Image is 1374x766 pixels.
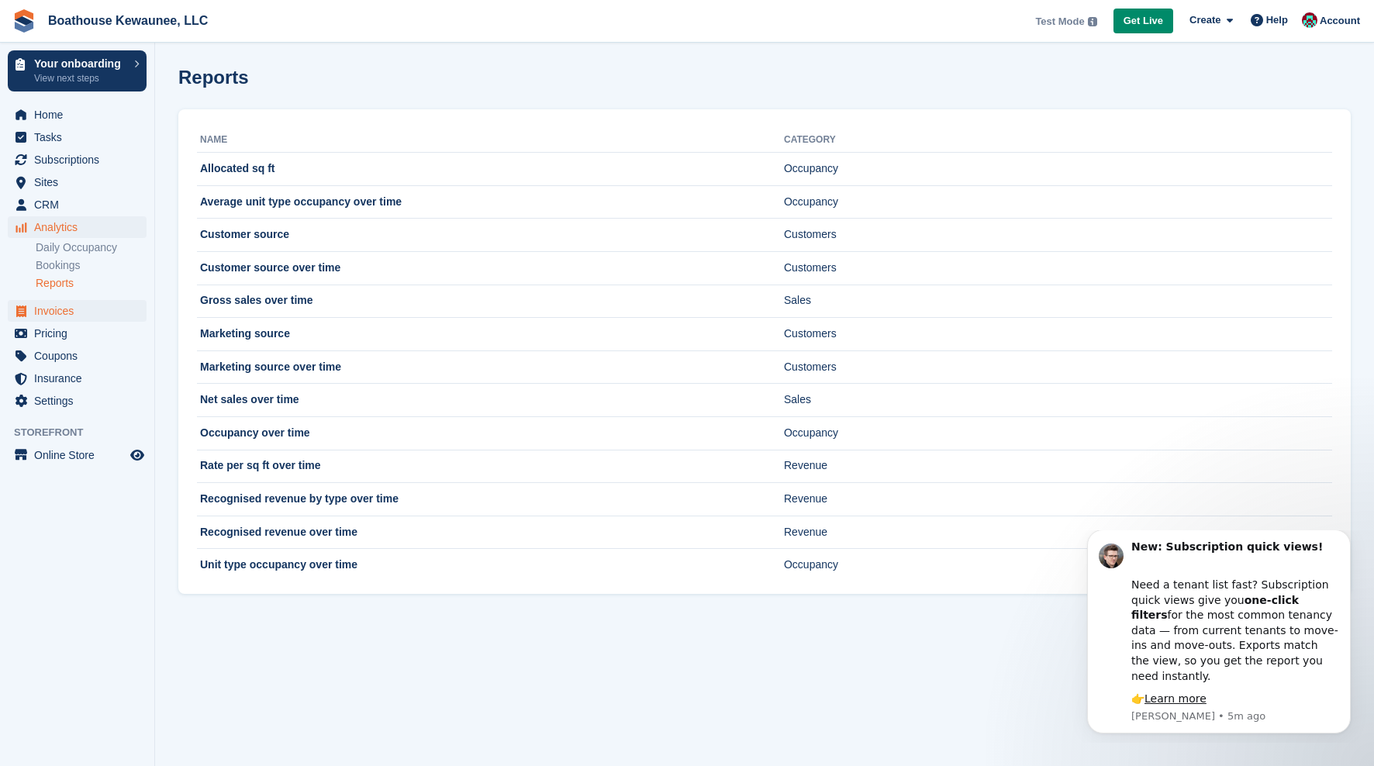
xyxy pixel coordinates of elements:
a: menu [8,345,147,367]
td: Unit type occupancy over time [197,549,784,581]
div: 👉 [67,161,275,177]
span: Pricing [34,323,127,344]
img: stora-icon-8386f47178a22dfd0bd8f6a31ec36ba5ce8667c1dd55bd0f319d3a0aa187defe.svg [12,9,36,33]
td: Occupancy [784,185,1332,219]
span: Help [1266,12,1288,28]
span: Settings [34,390,127,412]
span: Account [1320,13,1360,29]
td: Customer source [197,219,784,252]
span: CRM [34,194,127,216]
a: menu [8,323,147,344]
td: Average unit type occupancy over time [197,185,784,219]
span: Subscriptions [34,149,127,171]
img: Christian St. John [1302,12,1317,28]
a: menu [8,390,147,412]
img: icon-info-grey-7440780725fd019a000dd9b08b2336e03edf1995a4989e88bcd33f0948082b44.svg [1088,17,1097,26]
b: New: Subscription quick views! [67,10,259,22]
a: Learn more [81,162,143,174]
th: Name [197,128,784,153]
a: menu [8,126,147,148]
a: Your onboarding View next steps [8,50,147,91]
td: Marketing source [197,318,784,351]
td: Occupancy over time [197,416,784,450]
a: Reports [36,276,147,291]
a: menu [8,171,147,193]
td: Revenue [784,483,1332,516]
a: menu [8,149,147,171]
td: Customer source over time [197,251,784,285]
a: Boathouse Kewaunee, LLC [42,8,214,33]
a: Preview store [128,446,147,464]
td: Sales [784,285,1332,318]
td: Occupancy [784,153,1332,186]
span: Get Live [1124,13,1163,29]
td: Customers [784,318,1332,351]
td: Revenue [784,516,1332,549]
img: Profile image for Steven [35,13,60,38]
iframe: Intercom notifications message [1064,530,1374,743]
a: Daily Occupancy [36,240,147,255]
span: Tasks [34,126,127,148]
span: Home [34,104,127,126]
div: Message content [67,9,275,177]
td: Rate per sq ft over time [197,450,784,483]
a: Get Live [1113,9,1173,34]
td: Customers [784,251,1332,285]
td: Allocated sq ft [197,153,784,186]
p: Your onboarding [34,58,126,69]
td: Net sales over time [197,384,784,417]
span: Online Store [34,444,127,466]
td: Customers [784,219,1332,252]
td: Occupancy [784,549,1332,581]
span: Coupons [34,345,127,367]
span: Analytics [34,216,127,238]
p: Message from Steven, sent 5m ago [67,179,275,193]
td: Customers [784,350,1332,384]
a: menu [8,104,147,126]
span: Create [1189,12,1220,28]
td: Recognised revenue over time [197,516,784,549]
a: menu [8,367,147,389]
span: Storefront [14,425,154,440]
td: Marketing source over time [197,350,784,384]
span: Test Mode [1035,14,1084,29]
a: Bookings [36,258,147,273]
td: Occupancy [784,416,1332,450]
td: Sales [784,384,1332,417]
a: menu [8,216,147,238]
a: menu [8,444,147,466]
a: menu [8,194,147,216]
th: Category [784,128,1332,153]
td: Revenue [784,450,1332,483]
td: Recognised revenue by type over time [197,483,784,516]
span: Sites [34,171,127,193]
span: Invoices [34,300,127,322]
h1: Reports [178,67,249,88]
p: View next steps [34,71,126,85]
a: menu [8,300,147,322]
td: Gross sales over time [197,285,784,318]
span: Insurance [34,367,127,389]
div: Need a tenant list fast? Subscription quick views give you for the most common tenancy data — fro... [67,32,275,154]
